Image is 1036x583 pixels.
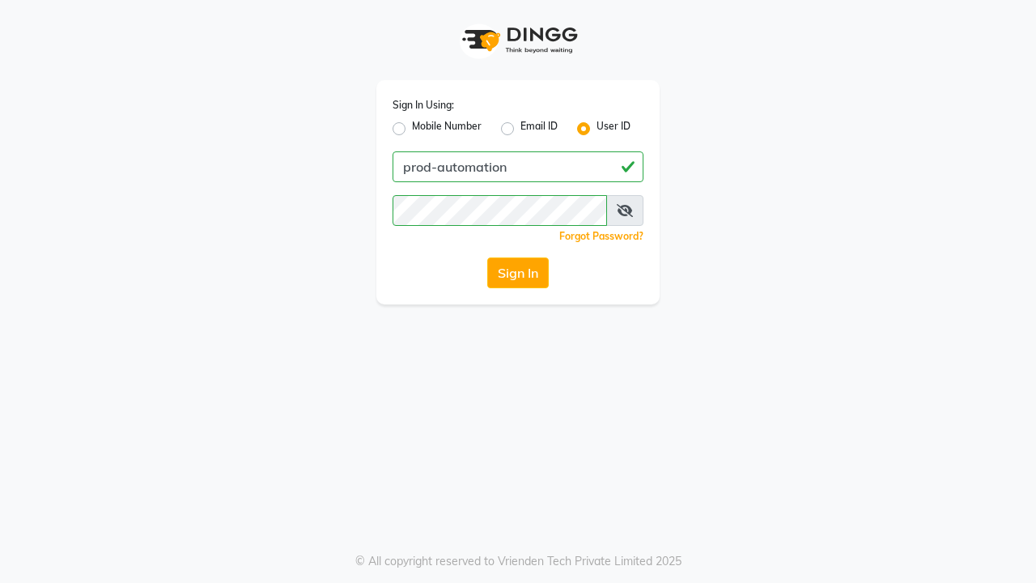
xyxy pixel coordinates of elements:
[412,119,482,138] label: Mobile Number
[559,230,643,242] a: Forgot Password?
[393,98,454,113] label: Sign In Using:
[453,16,583,64] img: logo1.svg
[393,195,607,226] input: Username
[487,257,549,288] button: Sign In
[597,119,631,138] label: User ID
[520,119,558,138] label: Email ID
[393,151,643,182] input: Username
